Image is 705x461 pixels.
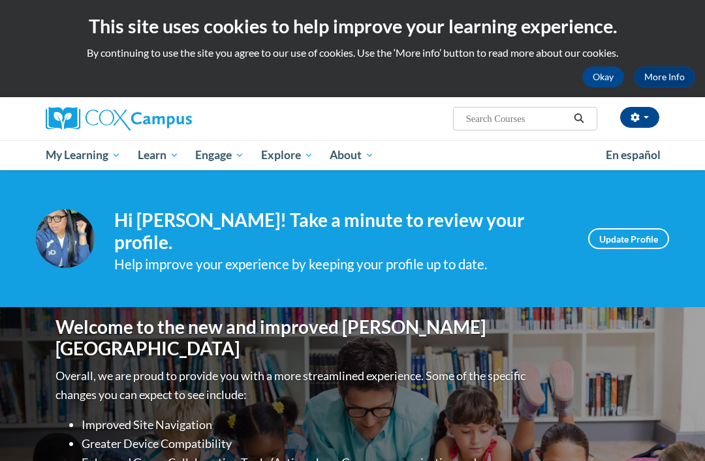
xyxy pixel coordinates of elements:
[82,434,529,453] li: Greater Device Compatibility
[195,147,244,163] span: Engage
[330,147,374,163] span: About
[36,209,95,268] img: Profile Image
[46,147,121,163] span: My Learning
[46,107,192,130] img: Cox Campus
[46,107,237,130] a: Cox Campus
[10,13,695,39] h2: This site uses cookies to help improve your learning experience.
[36,140,669,170] div: Main menu
[620,107,659,128] button: Account Settings
[261,147,313,163] span: Explore
[82,415,529,434] li: Improved Site Navigation
[114,209,569,253] h4: Hi [PERSON_NAME]! Take a minute to review your profile.
[569,111,589,126] button: Search
[606,148,661,162] span: En español
[588,228,669,249] a: Update Profile
[37,140,129,170] a: My Learning
[253,140,322,170] a: Explore
[114,254,569,275] div: Help improve your experience by keeping your profile up to date.
[138,147,179,163] span: Learn
[634,67,695,87] a: More Info
[187,140,253,170] a: Engage
[322,140,383,170] a: About
[55,366,529,404] p: Overall, we are proud to provide you with a more streamlined experience. Some of the specific cha...
[55,316,529,360] h1: Welcome to the new and improved [PERSON_NAME][GEOGRAPHIC_DATA]
[10,46,695,60] p: By continuing to use the site you agree to our use of cookies. Use the ‘More info’ button to read...
[582,67,624,87] button: Okay
[129,140,187,170] a: Learn
[597,141,669,169] a: En español
[465,111,569,126] input: Search Courses
[653,409,695,451] iframe: Button to launch messaging window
